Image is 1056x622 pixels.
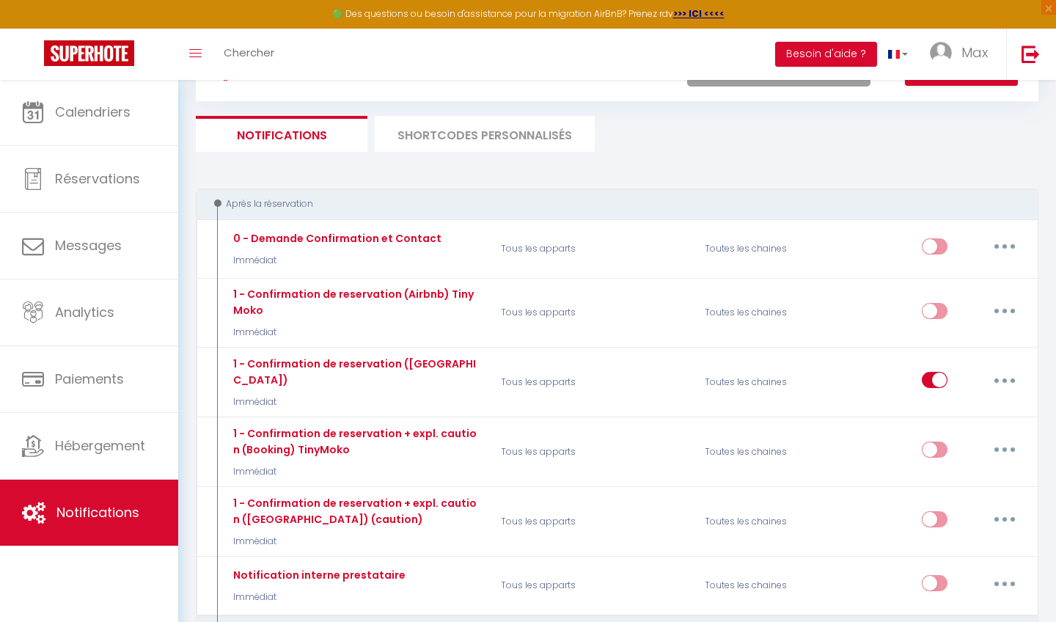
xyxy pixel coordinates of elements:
[1022,45,1040,63] img: logout
[695,286,831,340] div: Toutes les chaines
[56,503,139,522] span: Notifications
[44,40,134,66] img: Super Booking
[230,356,482,388] div: 1 - Confirmation de reservation ([GEOGRAPHIC_DATA])
[230,230,441,246] div: 0 - Demande Confirmation et Contact
[491,564,695,607] p: Tous les apparts
[491,495,695,549] p: Tous les apparts
[55,236,122,255] span: Messages
[491,425,695,479] p: Tous les apparts
[230,590,406,604] p: Immédiat
[55,303,114,321] span: Analytics
[961,43,988,62] span: Max
[55,103,131,121] span: Calendriers
[375,116,595,152] li: SHORTCODES PERSONNALISÉS
[230,495,482,527] div: 1 - Confirmation de reservation + expl. caution ([GEOGRAPHIC_DATA]) (caution)
[230,425,482,458] div: 1 - Confirmation de reservation + expl. caution (Booking) TinyMoko
[55,169,140,188] span: Réservations
[695,564,831,607] div: Toutes les chaines
[55,370,124,388] span: Paiements
[930,42,952,64] img: ...
[673,7,725,20] a: >>> ICI <<<<
[230,535,482,549] p: Immédiat
[695,495,831,549] div: Toutes les chaines
[213,29,285,80] a: Chercher
[230,567,406,583] div: Notification interne prestataire
[196,116,367,152] li: Notifications
[919,29,1006,80] a: ... Max
[230,254,441,268] p: Immédiat
[491,227,695,270] p: Tous les apparts
[491,356,695,409] p: Tous les apparts
[695,425,831,479] div: Toutes les chaines
[695,356,831,409] div: Toutes les chaines
[210,197,1009,211] div: Après la réservation
[230,326,482,340] p: Immédiat
[230,286,482,318] div: 1 - Confirmation de reservation (Airbnb) TinyMoko
[224,45,274,60] span: Chercher
[230,395,482,409] p: Immédiat
[775,42,877,67] button: Besoin d'aide ?
[55,436,145,455] span: Hébergement
[230,465,482,479] p: Immédiat
[695,227,831,270] div: Toutes les chaines
[491,286,695,340] p: Tous les apparts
